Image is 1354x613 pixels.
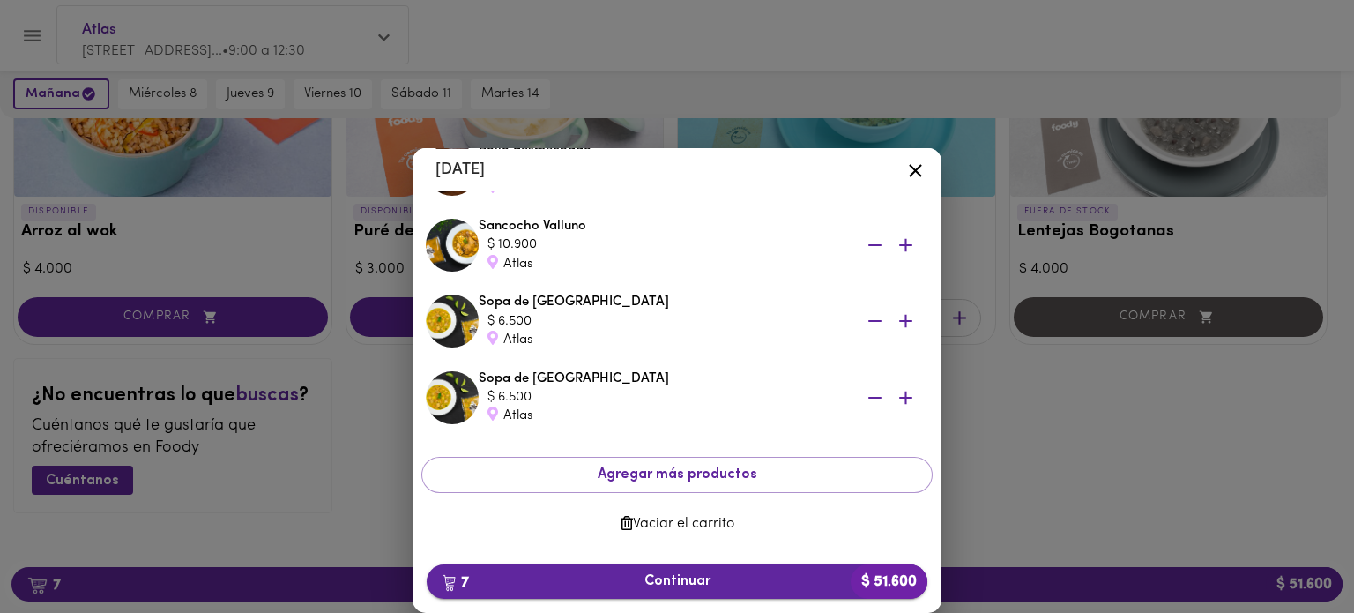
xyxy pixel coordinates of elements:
[426,371,479,424] img: Sopa de Mondongo
[479,217,928,273] div: Sancocho Valluno
[479,370,928,426] div: Sopa de [GEOGRAPHIC_DATA]
[487,331,840,349] div: Atlas
[487,407,840,425] div: Atlas
[421,457,933,493] button: Agregar más productos
[1252,511,1336,595] iframe: Messagebird Livechat Widget
[487,235,840,254] div: $ 10.900
[421,148,933,191] li: [DATE]
[487,255,840,273] div: Atlas
[432,571,480,594] b: 7
[426,295,479,348] img: Sopa de Mondongo
[427,564,927,599] button: 7Continuar$ 51.600
[436,467,918,483] span: Agregar más productos
[443,574,456,592] img: cart.png
[435,516,919,533] span: Vaciar el carrito
[479,293,928,349] div: Sopa de [GEOGRAPHIC_DATA]
[851,564,927,599] b: $ 51.600
[426,219,479,272] img: Sancocho Valluno
[441,573,913,590] span: Continuar
[487,312,840,331] div: $ 6.500
[487,388,840,407] div: $ 6.500
[421,507,933,542] button: Vaciar el carrito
